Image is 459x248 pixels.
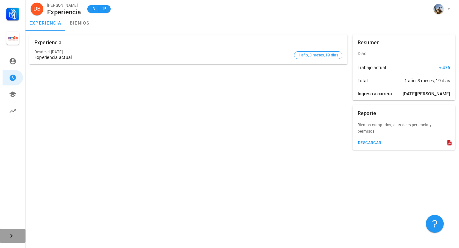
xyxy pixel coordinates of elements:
div: Experiencia [47,9,81,16]
div: avatar [433,4,444,14]
span: + 476 [439,64,450,71]
div: [PERSON_NAME] [47,2,81,9]
span: 15 [102,6,107,12]
span: 1 año, 3 meses, 19 días [298,52,338,59]
div: Bienios cumplidos, dias de experiencia y permisos. [353,122,455,138]
a: bienios [65,15,94,31]
span: Trabajo actual [358,64,386,71]
div: Experiencia actual [34,55,291,60]
div: Días [353,46,455,61]
span: Ingreso a carrera [358,91,392,97]
span: Total [358,77,368,84]
button: descargar [355,138,384,147]
span: 1 año, 3 meses, 19 días [404,77,450,84]
a: experiencia [25,15,65,31]
div: Desde el [DATE] [34,50,291,54]
div: Resumen [358,34,380,51]
span: [DATE][PERSON_NAME] [403,91,450,97]
div: avatar [31,3,43,15]
div: Reporte [358,105,376,122]
div: descargar [358,141,382,145]
div: Experiencia [34,34,62,51]
span: B [91,6,96,12]
span: DB [33,3,40,15]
